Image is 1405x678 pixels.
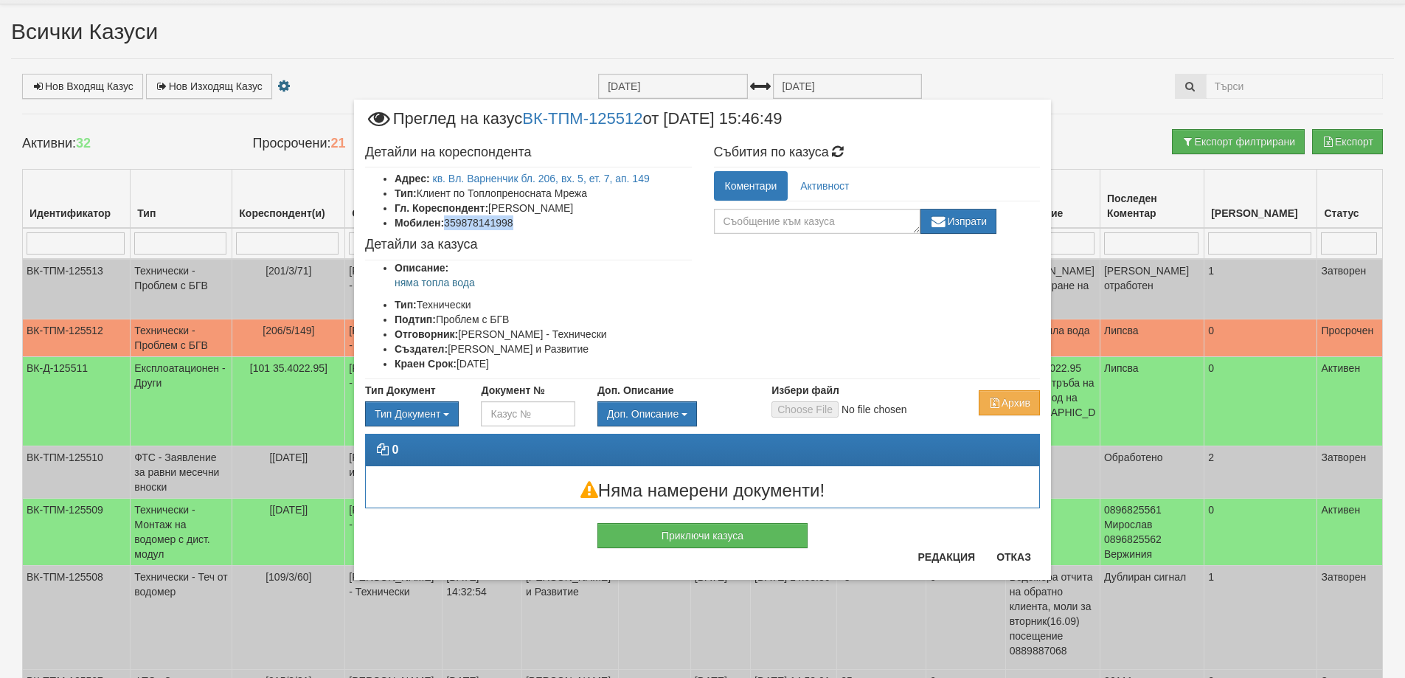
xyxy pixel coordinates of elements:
[395,187,417,199] b: Тип:
[395,186,692,201] li: Клиент по Топлопреносната Мрежа
[365,111,782,138] span: Преглед на казус от [DATE] 15:46:49
[395,327,692,342] li: [PERSON_NAME] - Технически
[988,545,1040,569] button: Отказ
[395,328,458,340] b: Отговорник:
[395,201,692,215] li: [PERSON_NAME]
[481,401,575,426] input: Казус №
[395,299,417,311] b: Тип:
[365,145,692,160] h4: Детайли на кореспондента
[395,356,692,371] li: [DATE]
[365,383,436,398] label: Тип Документ
[979,390,1040,415] button: Архив
[597,523,808,548] button: Приключи казуса
[395,343,448,355] b: Създател:
[375,408,440,420] span: Тип Документ
[433,173,650,184] a: кв. Вл. Варненчик бл. 206, вх. 5, ет. 7, ап. 149
[714,171,788,201] a: Коментари
[365,238,692,252] h4: Детайли за казуса
[714,145,1041,160] h4: Събития по казуса
[395,275,692,290] p: няма топла вода
[395,215,692,230] li: 359878141998
[395,217,444,229] b: Мобилен:
[481,383,544,398] label: Документ №
[597,383,673,398] label: Доп. Описание
[365,401,459,426] button: Тип Документ
[395,312,692,327] li: Проблем с БГВ
[366,481,1039,500] h3: Няма намерени документи!
[395,173,430,184] b: Адрес:
[395,297,692,312] li: Технически
[920,209,997,234] button: Изпрати
[597,401,749,426] div: Двоен клик, за изчистване на избраната стойност.
[771,383,839,398] label: Избери файл
[395,314,436,325] b: Подтип:
[395,202,488,214] b: Гл. Кореспондент:
[392,443,398,456] strong: 0
[395,358,457,370] b: Краен Срок:
[789,171,860,201] a: Активност
[395,262,448,274] b: Описание:
[395,342,692,356] li: [PERSON_NAME] и Развитие
[522,108,642,127] a: ВК-ТПМ-125512
[597,401,697,426] button: Доп. Описание
[909,545,984,569] button: Редакция
[365,401,459,426] div: Двоен клик, за изчистване на избраната стойност.
[607,408,679,420] span: Доп. Описание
